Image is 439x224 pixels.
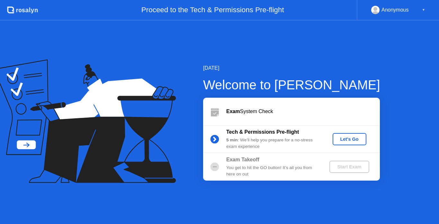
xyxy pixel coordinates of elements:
[226,129,299,135] b: Tech & Permissions Pre-flight
[226,157,259,162] b: Exam Takeoff
[226,109,240,114] b: Exam
[226,108,380,115] div: System Check
[226,138,238,142] b: 5 min
[203,64,380,72] div: [DATE]
[422,6,425,14] div: ▼
[226,165,319,178] div: You get to hit the GO button! It’s all you from here on out
[329,161,369,173] button: Start Exam
[335,137,364,142] div: Let's Go
[333,133,366,145] button: Let's Go
[203,75,380,94] div: Welcome to [PERSON_NAME]
[226,137,319,150] div: : We’ll help you prepare for a no-stress exam experience
[381,6,409,14] div: Anonymous
[332,164,366,169] div: Start Exam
